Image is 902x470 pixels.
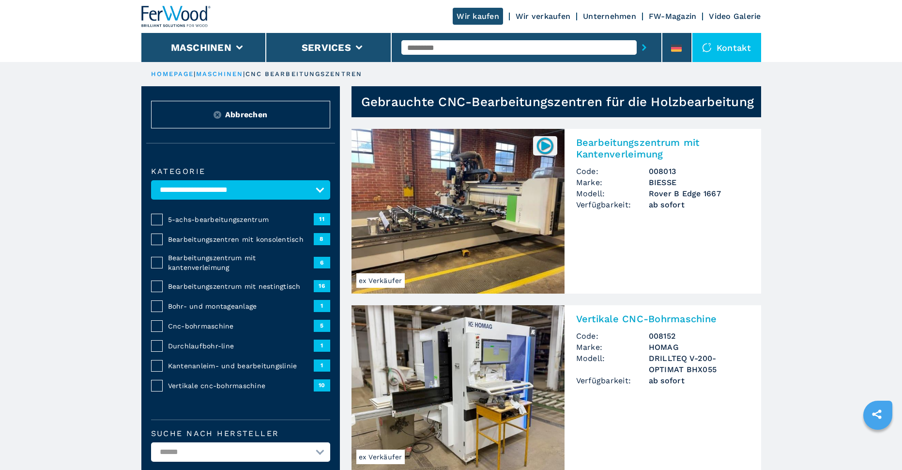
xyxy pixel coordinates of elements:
[576,188,649,199] span: Modell:
[314,213,330,225] span: 11
[576,166,649,177] span: Code:
[151,168,330,175] label: Kategorie
[576,353,649,375] span: Modell:
[168,301,314,311] span: Bohr- und montageanlage
[352,305,761,470] a: Vertikale CNC-Bohrmaschine HOMAG DRILLTEQ V-200-OPTIMAT BHX055ex VerkäuferVertikale CNC-Bohrmasch...
[314,340,330,351] span: 1
[576,313,749,325] h2: Vertikale CNC-Bohrmaschine
[352,305,565,470] img: Vertikale CNC-Bohrmaschine HOMAG DRILLTEQ V-200-OPTIMAT BHX055
[649,375,749,386] span: ab sofort
[196,70,244,78] a: maschinen
[576,199,649,210] span: Verfügbarkeit:
[865,402,889,426] a: sharethis
[649,330,749,342] h3: 008152
[151,430,330,438] label: Suche nach Hersteller
[168,235,314,244] span: Bearbeitungszentren mit konsolentisch
[352,129,761,294] a: Bearbeitungszentrum mit Kantenverleimung BIESSE Rover B Edge 1667ex Verkäufer008013Bearbeitungsze...
[702,43,712,52] img: Kontakt
[649,199,749,210] span: ab sofort
[356,273,405,288] span: ex Verkäufer
[453,8,503,25] a: Wir kaufen
[168,361,314,371] span: Kantenanleim- und bearbeitungslinie
[214,111,221,119] img: Reset
[314,280,330,292] span: 16
[709,12,761,21] a: Video Galerie
[168,381,314,391] span: Vertikale cnc-bohrmaschine
[649,12,697,21] a: FW-Magazin
[194,70,196,78] span: |
[314,257,330,268] span: 6
[352,129,565,294] img: Bearbeitungszentrum mit Kantenverleimung BIESSE Rover B Edge 1667
[141,6,211,27] img: Ferwood
[151,70,194,78] a: HOMEPAGE
[314,300,330,312] span: 1
[314,320,330,331] span: 5
[649,353,749,375] h3: DRILLTEQ V-200-OPTIMAT BHX055
[516,12,570,21] a: Wir verkaufen
[171,42,231,53] button: Maschinen
[151,101,330,128] button: ResetAbbrechen
[649,188,749,199] h3: Rover B Edge 1667
[576,342,649,353] span: Marke:
[168,341,314,351] span: Durchlaufbohr-line
[535,136,554,155] img: 008013
[861,426,895,463] iframe: Chat
[649,177,749,188] h3: BIESSE
[314,379,330,391] span: 10
[576,177,649,188] span: Marke:
[692,33,761,62] div: Kontakt
[302,42,351,53] button: Services
[168,253,314,272] span: Bearbeitungszentrum mit kantenverleimung
[637,36,652,59] button: submit-button
[576,137,749,160] h2: Bearbeitungszentrum mit Kantenverleimung
[649,166,749,177] h3: 008013
[168,215,314,224] span: 5-achs-bearbeitungszentrum
[356,450,405,464] span: ex Verkäufer
[225,109,267,120] span: Abbrechen
[583,12,636,21] a: Unternehmen
[243,70,245,78] span: |
[361,94,754,110] h1: Gebrauchte CNC-Bearbeitungszentren für die Holzbearbeitung
[245,70,362,78] p: cnc bearbeitungszentren
[168,282,314,291] span: Bearbeitungszentrum mit nestingtisch
[168,321,314,331] span: Cnc-bohrmaschine
[576,375,649,386] span: Verfügbarkeit:
[576,330,649,342] span: Code:
[314,360,330,371] span: 1
[649,342,749,353] h3: HOMAG
[314,233,330,245] span: 8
